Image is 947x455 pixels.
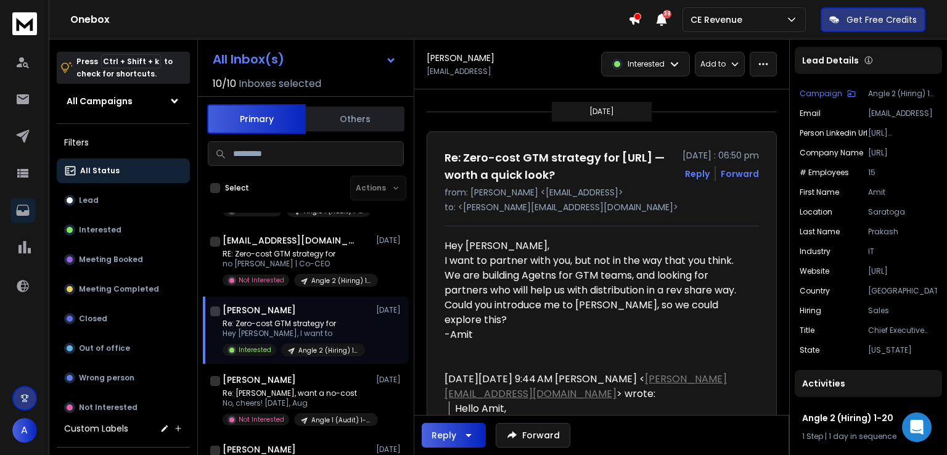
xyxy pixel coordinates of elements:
h1: [EMAIL_ADDRESS][DOMAIN_NAME] [223,234,358,247]
button: Forward [496,423,570,448]
button: Interested [57,218,190,242]
p: Interested [239,345,271,355]
h1: [PERSON_NAME] [223,304,296,316]
button: Not Interested [57,395,190,420]
p: Prakash [868,227,937,237]
p: [US_STATE] [868,345,937,355]
p: Not Interested [239,415,284,424]
p: title [800,326,814,335]
p: Chief Executive Officer [868,326,937,335]
p: [EMAIL_ADDRESS] [868,109,937,118]
p: Angle 2 (Hiring) 1-20 [298,346,358,355]
p: IT [868,247,937,256]
button: Reply [685,168,710,180]
p: Angle 2 (Hiring) 1-20 [868,89,937,99]
p: Industry [800,247,830,256]
p: [EMAIL_ADDRESS] [427,67,491,76]
button: Wrong person [57,366,190,390]
h3: Custom Labels [64,422,128,435]
button: Others [306,105,404,133]
p: Saratoga [868,207,937,217]
div: Reply [432,429,456,441]
p: 15 [868,168,937,178]
p: Angle 2 (Hiring) 1-20 [311,276,371,285]
div: [DATE][DATE] 9:44 AM [PERSON_NAME] < > wrote: [445,372,749,401]
p: Hey [PERSON_NAME], I want to [223,329,365,338]
p: Email [800,109,821,118]
button: Campaign [800,89,856,99]
h1: Onebox [70,12,628,27]
span: 1 day in sequence [829,431,896,441]
button: All Status [57,158,190,183]
p: Person Linkedin Url [800,128,867,138]
span: 10 / 10 [213,76,236,91]
div: -Amit [445,327,749,342]
button: Lead [57,188,190,213]
h1: [PERSON_NAME] [223,374,296,386]
p: to: <[PERSON_NAME][EMAIL_ADDRESS][DOMAIN_NAME]> [445,201,759,213]
p: Wrong person [79,373,134,383]
div: Hey [PERSON_NAME], [445,239,749,357]
p: [DATE] [376,236,404,245]
button: Closed [57,306,190,331]
button: Reply [422,423,486,448]
p: All Status [80,166,120,176]
p: website [800,266,829,276]
div: Hello Amit, [455,401,749,416]
h3: Filters [57,134,190,151]
p: Sales [868,306,937,316]
p: Re: Zero-cost GTM strategy for [223,319,365,329]
h1: Angle 2 (Hiring) 1-20 [802,412,935,424]
p: Country [800,286,830,296]
p: Press to check for shortcuts. [76,55,173,80]
p: # Employees [800,168,849,178]
p: [DATE] : 06:50 pm [683,149,759,162]
div: Could you introduce me to [PERSON_NAME], so we could explore this? [445,298,749,327]
p: Angle 1 (Audit) 1-10 EU [311,416,371,425]
span: Ctrl + Shift + k [101,54,161,68]
p: from: [PERSON_NAME] <[EMAIL_ADDRESS]> [445,186,759,199]
h3: Inboxes selected [239,76,321,91]
span: 1 Step [802,431,823,441]
p: [DATE] [376,305,404,315]
img: logo [12,12,37,35]
p: [GEOGRAPHIC_DATA] [868,286,937,296]
p: [URL] [868,148,937,158]
button: A [12,418,37,443]
a: [PERSON_NAME][EMAIL_ADDRESS][DOMAIN_NAME] [445,372,727,401]
label: Select [225,183,249,193]
p: First Name [800,187,839,197]
button: Out of office [57,336,190,361]
p: Campaign [800,89,842,99]
button: Primary [207,104,306,134]
div: I want to partner with you, but not in the way that you think. We are building Agetns for GTM tea... [445,253,749,298]
div: Forward [721,168,759,180]
p: location [800,207,832,217]
p: RE: Zero-cost GTM strategy for [223,249,371,259]
p: Meeting Completed [79,284,159,294]
p: no [PERSON_NAME] | Co-CEO [223,259,371,269]
h1: All Inbox(s) [213,53,284,65]
p: Closed [79,314,107,324]
p: Hiring [800,306,821,316]
p: Not Interested [79,403,137,412]
p: Add to [700,59,726,69]
p: Last Name [800,227,840,237]
div: Open Intercom Messenger [902,412,932,442]
div: | [802,432,935,441]
span: 38 [663,10,671,18]
p: Amit [868,187,937,197]
p: [URL] [868,266,937,276]
div: Activities [795,370,942,397]
p: Lead Details [802,54,859,67]
h1: Re: Zero-cost GTM strategy for [URL] — worth a quick look? [445,149,675,184]
p: [DATE] [376,445,404,454]
p: Not Interested [239,276,284,285]
button: Get Free Credits [821,7,925,32]
p: Out of office [79,343,130,353]
button: All Campaigns [57,89,190,113]
p: [DATE] [376,375,404,385]
p: Re: [PERSON_NAME], want a no-cost [223,388,371,398]
p: Interested [79,225,121,235]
